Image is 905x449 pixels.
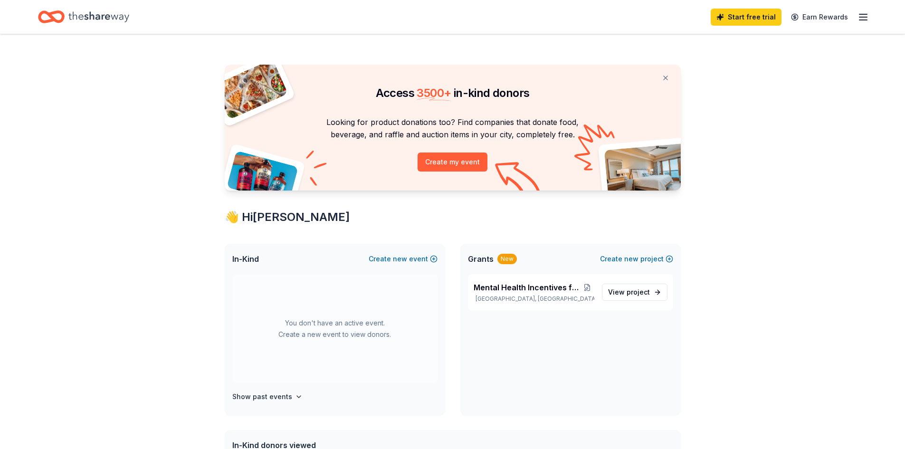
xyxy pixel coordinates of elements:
[232,253,259,265] span: In-Kind
[417,86,451,100] span: 3500 +
[393,253,407,265] span: new
[232,391,292,402] h4: Show past events
[785,9,854,26] a: Earn Rewards
[474,295,594,303] p: [GEOGRAPHIC_DATA], [GEOGRAPHIC_DATA]
[497,254,517,264] div: New
[225,210,681,225] div: 👋 Hi [PERSON_NAME]
[600,253,673,265] button: Createnewproject
[38,6,129,28] a: Home
[418,153,487,172] button: Create my event
[376,86,530,100] span: Access in-kind donors
[602,284,667,301] a: View project
[711,9,781,26] a: Start free trial
[627,288,650,296] span: project
[232,391,303,402] button: Show past events
[369,253,438,265] button: Createnewevent
[232,274,438,383] div: You don't have an active event. Create a new event to view donors.
[236,116,669,141] p: Looking for product donations too? Find companies that donate food, beverage, and raffle and auct...
[624,253,638,265] span: new
[468,253,494,265] span: Grants
[608,287,650,298] span: View
[214,59,288,120] img: Pizza
[474,282,581,293] span: Mental Health Incentives for High School
[495,162,543,198] img: Curvy arrow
